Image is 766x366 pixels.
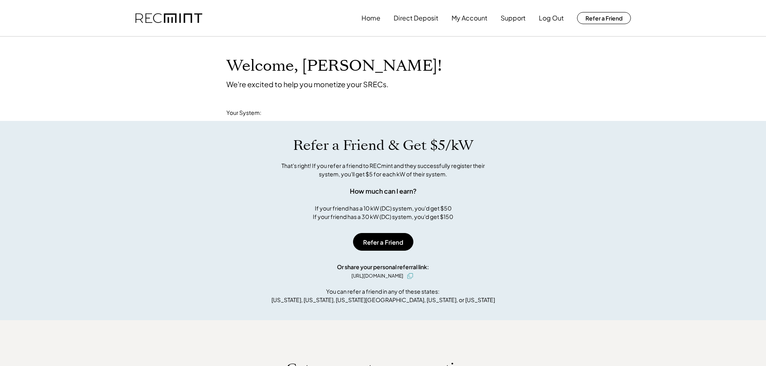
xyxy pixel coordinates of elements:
[361,10,380,26] button: Home
[351,272,403,280] div: [URL][DOMAIN_NAME]
[293,137,473,154] h1: Refer a Friend & Get $5/kW
[577,12,631,24] button: Refer a Friend
[353,233,413,251] button: Refer a Friend
[226,57,442,76] h1: Welcome, [PERSON_NAME]!
[539,10,564,26] button: Log Out
[394,10,438,26] button: Direct Deposit
[226,80,388,89] div: We're excited to help you monetize your SRECs.
[337,263,429,271] div: Or share your personal referral link:
[405,271,415,281] button: click to copy
[313,204,453,221] div: If your friend has a 10 kW (DC) system, you'd get $50 If your friend has a 30 kW (DC) system, you...
[271,287,495,304] div: You can refer a friend in any of these states: [US_STATE], [US_STATE], [US_STATE][GEOGRAPHIC_DATA...
[501,10,526,26] button: Support
[226,109,261,117] div: Your System:
[452,10,487,26] button: My Account
[273,162,494,178] div: That's right! If you refer a friend to RECmint and they successfully register their system, you'l...
[350,186,417,196] div: How much can I earn?
[136,13,202,23] img: recmint-logotype%403x.png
